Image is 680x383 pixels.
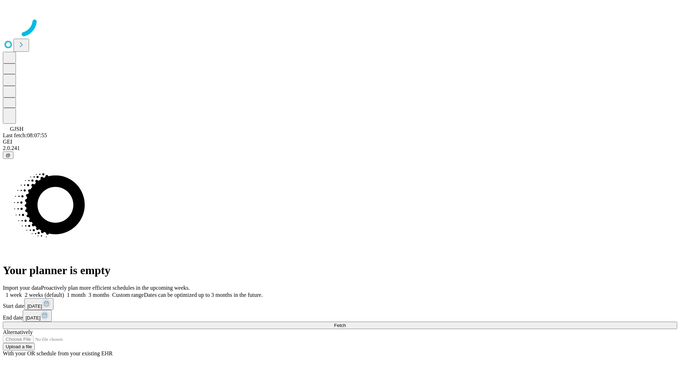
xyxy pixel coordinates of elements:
[23,310,52,322] button: [DATE]
[3,264,677,277] h1: Your planner is empty
[89,292,109,298] span: 3 months
[3,298,677,310] div: Start date
[3,151,13,159] button: @
[112,292,144,298] span: Custom range
[144,292,262,298] span: Dates can be optimized up to 3 months in the future.
[3,350,113,356] span: With your OR schedule from your existing EHR
[6,292,22,298] span: 1 week
[334,323,346,328] span: Fetch
[3,343,35,350] button: Upload a file
[3,310,677,322] div: End date
[3,132,47,138] span: Last fetch: 08:07:55
[3,322,677,329] button: Fetch
[3,329,33,335] span: Alternatively
[3,139,677,145] div: GEI
[27,304,42,309] span: [DATE]
[25,315,40,321] span: [DATE]
[25,292,64,298] span: 2 weeks (default)
[6,152,11,158] span: @
[3,285,41,291] span: Import your data
[24,298,53,310] button: [DATE]
[67,292,86,298] span: 1 month
[3,145,677,151] div: 2.0.241
[10,126,23,132] span: GJSH
[41,285,190,291] span: Proactively plan more efficient schedules in the upcoming weeks.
